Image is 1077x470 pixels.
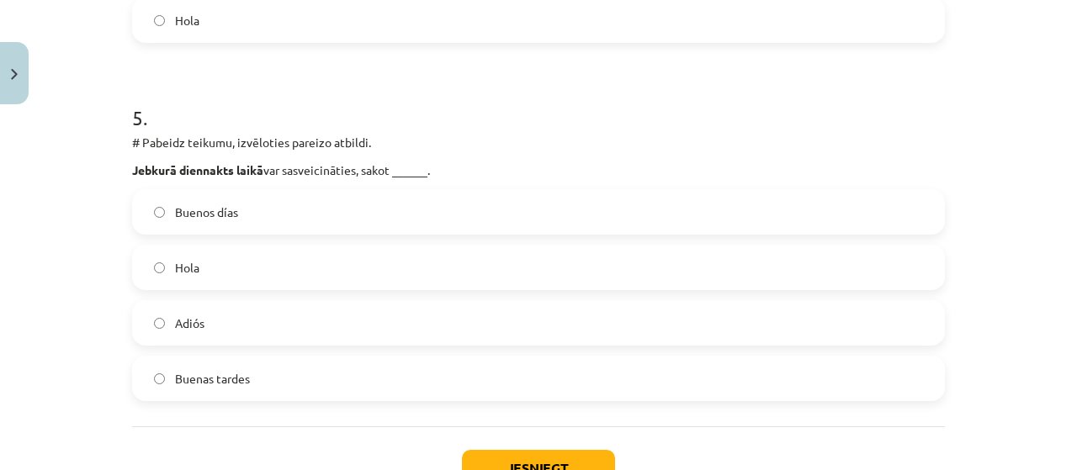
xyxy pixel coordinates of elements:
img: icon-close-lesson-0947bae3869378f0d4975bcd49f059093ad1ed9edebbc8119c70593378902aed.svg [11,69,18,80]
span: Buenos días [175,203,238,221]
input: Hola [154,15,165,26]
span: Hola [175,259,199,277]
span: Adiós [175,314,204,332]
p: # Pabeidz teikumu, izvēloties pareizo atbildi. [132,134,945,151]
input: Buenas tardes [154,373,165,384]
h1: 5 . [132,77,945,129]
input: Adiós [154,318,165,329]
input: Hola [154,262,165,273]
strong: Jebkurā diennakts laikā [132,162,263,177]
span: Buenas tardes [175,370,250,388]
input: Buenos días [154,207,165,218]
span: Hola [175,12,199,29]
p: var sasveicināties, sakot ______. [132,161,945,179]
